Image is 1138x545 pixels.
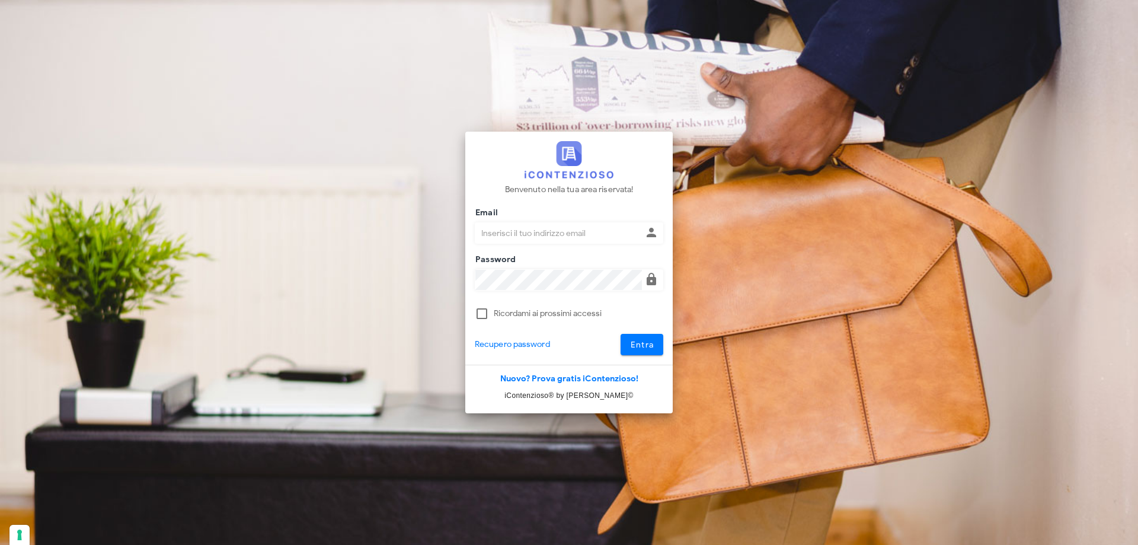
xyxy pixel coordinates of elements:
input: Inserisci il tuo indirizzo email [475,223,642,243]
label: Password [472,254,516,266]
label: Email [472,207,498,219]
label: Ricordami ai prossimi accessi [494,308,663,320]
button: Le tue preferenze relative al consenso per le tecnologie di tracciamento [9,525,30,545]
a: Nuovo? Prova gratis iContenzioso! [500,374,638,384]
a: Recupero password [475,338,550,351]
p: Benvenuto nella tua area riservata! [505,183,634,196]
span: Entra [630,340,654,350]
p: iContenzioso® by [PERSON_NAME]© [465,390,673,401]
button: Entra [621,334,664,355]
